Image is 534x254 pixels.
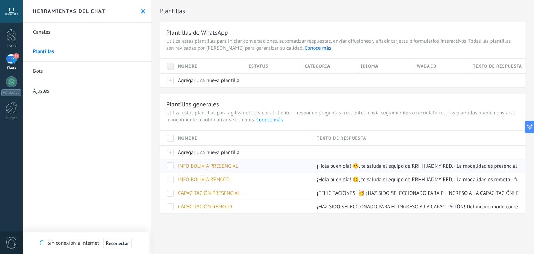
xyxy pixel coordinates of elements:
div: Nombre [175,131,313,145]
div: ¡Hola buen día! 😊, te saluda el equipo de RRHH JADMY RED. - La modalidad es presencial - full tim... [313,159,518,173]
span: Utiliza estas plantillas para iniciar conversaciones, automatizar respuestas, enviar difusiones y... [166,38,519,52]
a: Bots [23,62,151,81]
div: Chats [1,66,22,71]
div: Categoria [301,59,357,73]
a: Canales [23,23,151,42]
span: Utiliza estas plantillas para agilizar el servicio al cliente — responde preguntas frecuentes, en... [166,110,519,124]
span: Agregar una nueva plantilla [178,149,240,156]
div: ¡FELICITACIONES! 🥳 ¡HAZ SIDO SELECCIONADO PARA EL INGRESO A LA CAPACITACIÓN! Del mismo modo comen... [313,186,518,200]
h2: Plantillas [160,4,525,18]
div: Ajustes [1,116,22,120]
div: Nombre [175,59,245,73]
div: Texto de respuesta [313,131,525,145]
a: Ajustes [23,81,151,101]
div: WhatsApp [1,89,21,96]
div: ¡HAZ SIDO SELECCIONADO PARA EL INGRESO A LA CAPACITACIÓN! Del mismo modo comentarte que la capaci... [313,200,518,213]
span: INFO BOLIVIA REMOTO [178,176,230,183]
span: CAPACITACIÓN REMOTO [178,204,232,210]
h3: Plantillas generales [166,100,519,108]
span: INFO BOLIVIA PRESENCIAL [178,163,238,169]
span: Reconectar [106,241,129,246]
div: Estatus [245,59,301,73]
div: ¡Hola buen día! 😊, te saluda el equipo de RRHH JADMY RED. - La modalidad es remoto - full time (B... [313,173,518,186]
a: Conoce más [256,117,283,123]
h3: Plantillas de WhatsApp [166,29,519,37]
div: Sin conexión a Internet [40,237,131,249]
span: Agregar una nueva plantilla [178,77,240,84]
button: Reconectar [103,238,132,249]
div: Idioma [357,59,413,73]
span: 21 [13,53,19,59]
a: Plantillas [23,42,151,62]
div: Texto de respuesta [469,59,525,73]
a: Conoce más [305,45,331,51]
div: Leads [1,44,22,48]
span: CAPACITACIÓN PRESENCIAL [178,190,241,197]
div: WABA ID [413,59,469,73]
h2: Herramientas del chat [33,8,105,14]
